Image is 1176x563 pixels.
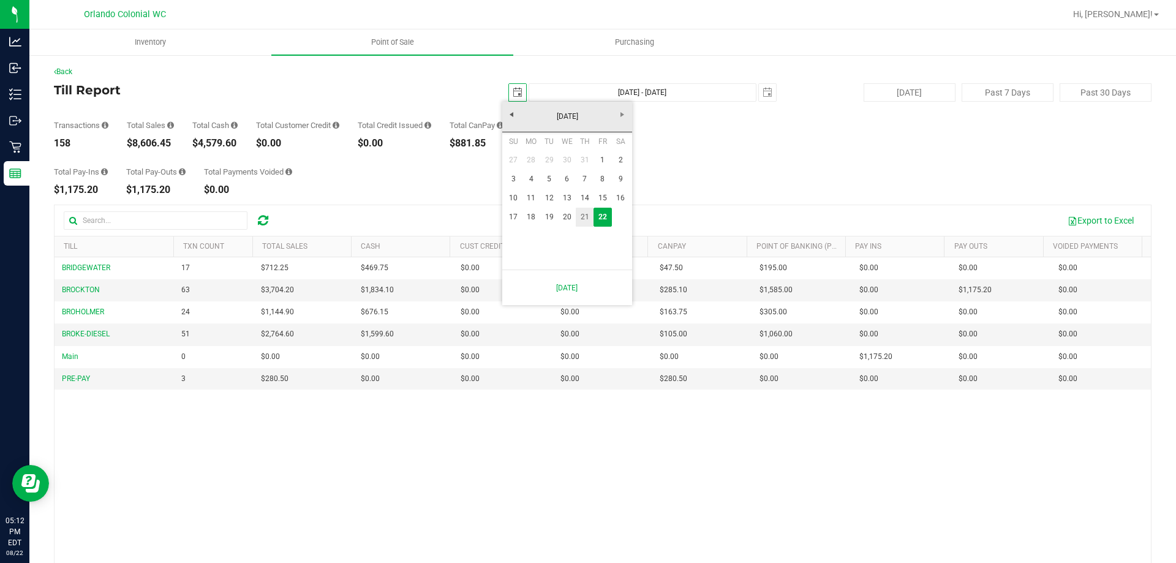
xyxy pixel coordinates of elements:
[181,328,190,340] span: 51
[594,170,611,189] a: 8
[118,37,183,48] span: Inventory
[756,242,843,251] a: Point of Banking (POB)
[181,373,186,385] span: 3
[522,208,540,227] a: 18
[660,262,683,274] span: $47.50
[127,121,174,129] div: Total Sales
[598,37,671,48] span: Purchasing
[522,132,540,151] th: Monday
[594,132,611,151] th: Friday
[560,373,579,385] span: $0.00
[261,373,288,385] span: $280.50
[497,121,503,129] i: Sum of all successful, non-voided payment transaction amounts using CanPay (as well as manual Can...
[84,9,166,20] span: Orlando Colonial WC
[540,132,558,151] th: Tuesday
[658,242,686,251] a: CanPay
[461,351,480,363] span: $0.00
[954,242,987,251] a: Pay Outs
[660,373,687,385] span: $280.50
[540,189,558,208] a: 12
[759,306,787,318] span: $305.00
[859,284,878,296] span: $0.00
[9,88,21,100] inline-svg: Inventory
[461,306,480,318] span: $0.00
[285,168,292,176] i: Sum of all voided payment transaction amounts (excluding tips and transaction fees) within the da...
[181,306,190,318] span: 24
[358,138,431,148] div: $0.00
[1058,373,1077,385] span: $0.00
[256,121,339,129] div: Total Customer Credit
[522,151,540,170] a: 28
[204,185,292,195] div: $0.00
[560,328,579,340] span: $0.00
[9,141,21,153] inline-svg: Retail
[576,170,594,189] a: 7
[612,151,630,170] a: 2
[959,328,978,340] span: $0.00
[461,328,480,340] span: $0.00
[962,83,1053,102] button: Past 7 Days
[594,189,611,208] a: 15
[612,189,630,208] a: 16
[759,351,778,363] span: $0.00
[179,168,186,176] i: Sum of all cash pay-outs removed from tills within the date range.
[859,373,878,385] span: $0.00
[558,170,576,189] a: 6
[1058,351,1077,363] span: $0.00
[361,328,394,340] span: $1,599.60
[54,138,108,148] div: 158
[560,351,579,363] span: $0.00
[1058,306,1077,318] span: $0.00
[358,121,431,129] div: Total Credit Issued
[509,275,625,300] a: [DATE]
[271,29,513,55] a: Point of Sale
[759,328,793,340] span: $1,060.00
[855,242,881,251] a: Pay Ins
[576,132,594,151] th: Thursday
[424,121,431,129] i: Sum of all successful refund transaction amounts from purchase returns resulting in account credi...
[505,170,522,189] a: 3
[192,138,238,148] div: $4,579.60
[505,132,522,151] th: Sunday
[54,67,72,76] a: Back
[261,262,288,274] span: $712.25
[167,121,174,129] i: Sum of all successful, non-voided payment transaction amounts (excluding tips and transaction fee...
[62,374,90,383] span: PRE-PAY
[959,284,992,296] span: $1,175.20
[261,328,294,340] span: $2,764.60
[594,208,611,227] a: 22
[126,168,186,176] div: Total Pay-Outs
[859,328,878,340] span: $0.00
[361,351,380,363] span: $0.00
[64,242,77,251] a: Till
[126,185,186,195] div: $1,175.20
[558,208,576,227] a: 20
[759,373,778,385] span: $0.00
[181,351,186,363] span: 0
[54,121,108,129] div: Transactions
[1060,83,1151,102] button: Past 30 Days
[540,170,558,189] a: 5
[9,167,21,179] inline-svg: Reports
[181,262,190,274] span: 17
[333,121,339,129] i: Sum of all successful, non-voided payment transaction amounts using account credit as the payment...
[505,189,522,208] a: 10
[461,284,480,296] span: $0.00
[127,138,174,148] div: $8,606.45
[62,352,78,361] span: Main
[1073,9,1153,19] span: Hi, [PERSON_NAME]!
[29,29,271,55] a: Inventory
[959,306,978,318] span: $0.00
[1058,284,1077,296] span: $0.00
[1060,210,1142,231] button: Export to Excel
[558,151,576,170] a: 30
[660,306,687,318] span: $163.75
[959,373,978,385] span: $0.00
[522,170,540,189] a: 4
[261,351,280,363] span: $0.00
[576,151,594,170] a: 31
[560,306,579,318] span: $0.00
[231,121,238,129] i: Sum of all successful, non-voided cash payment transaction amounts (excluding tips and transactio...
[461,262,480,274] span: $0.00
[959,262,978,274] span: $0.00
